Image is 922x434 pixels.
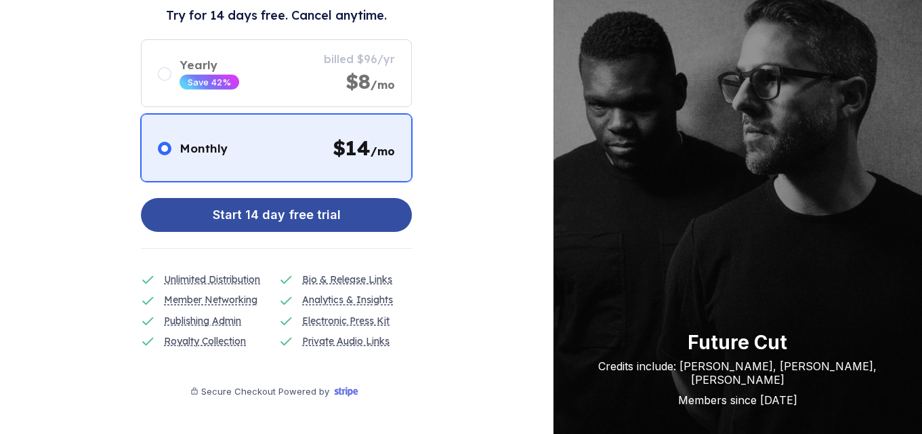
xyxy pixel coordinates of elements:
h2: Try for 14 days free. Cancel anytime. [166,7,387,23]
button: Start 14 day free trial [141,198,412,232]
div: Monthly [180,141,228,155]
div: Publishing Admin [164,313,241,328]
div: billed $96/yr [324,52,395,66]
div: Secure Checkout Powered by [201,386,329,397]
div: Members since [DATE] [581,393,895,407]
div: Credits include: [PERSON_NAME], [PERSON_NAME], [PERSON_NAME] [581,359,895,387]
span: /mo [371,144,395,158]
div: $8 [345,68,395,94]
div: Yearly [180,58,239,72]
div: $ 14 [333,135,395,161]
div: Start 14 day free trial [213,201,341,229]
div: Unlimited Distribution [164,272,260,287]
div: Electronic Press Kit [302,313,390,328]
div: Analytics & Insights [302,292,393,307]
div: Private Audio Links [302,334,390,349]
span: /mo [371,78,395,92]
div: Bio & Release Links [302,272,392,287]
div: Royalty Collection [164,334,246,349]
div: Save 42% [188,77,231,87]
div: Member Networking [164,292,257,307]
div: Future Cut [581,331,895,354]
